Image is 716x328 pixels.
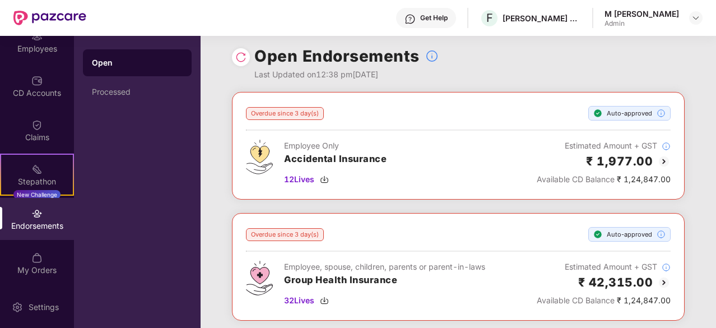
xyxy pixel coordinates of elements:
[420,13,448,22] div: Get Help
[588,106,671,121] div: Auto-approved
[31,164,43,175] img: svg+xml;base64,PHN2ZyB4bWxucz0iaHR0cDovL3d3dy53My5vcmcvMjAwMC9zdmciIHdpZHRoPSIyMSIgaGVpZ2h0PSIyMC...
[284,261,485,273] div: Employee, spouse, children, parents or parent-in-laws
[657,155,671,168] img: svg+xml;base64,PHN2ZyBpZD0iQmFjay0yMHgyMCIgeG1sbnM9Imh0dHA6Ly93d3cudzMub3JnLzIwMDAvc3ZnIiB3aWR0aD...
[31,119,43,131] img: svg+xml;base64,PHN2ZyBpZD0iQ2xhaW0iIHhtbG5zPSJodHRwOi8vd3d3LnczLm9yZy8yMDAwL3N2ZyIgd2lkdGg9IjIwIi...
[31,75,43,86] img: svg+xml;base64,PHN2ZyBpZD0iQ0RfQWNjb3VudHMiIGRhdGEtbmFtZT0iQ0QgQWNjb3VudHMiIHhtbG5zPSJodHRwOi8vd3...
[254,44,420,68] h1: Open Endorsements
[13,190,61,199] div: New Challenge
[657,109,666,118] img: svg+xml;base64,PHN2ZyBpZD0iSW5mb18tXzMyeDMyIiBkYXRhLW5hbWU9IkluZm8gLSAzMngzMiIgeG1sbnM9Imh0dHA6Ly...
[31,208,43,219] img: svg+xml;base64,PHN2ZyBpZD0iRW5kb3JzZW1lbnRzIiB4bWxucz0iaHR0cDovL3d3dy53My5vcmcvMjAwMC9zdmciIHdpZH...
[486,11,493,25] span: F
[657,276,671,289] img: svg+xml;base64,PHN2ZyBpZD0iQmFjay0yMHgyMCIgeG1sbnM9Imh0dHA6Ly93d3cudzMub3JnLzIwMDAvc3ZnIiB3aWR0aD...
[537,173,671,186] div: ₹ 1,24,847.00
[246,228,324,241] div: Overdue since 3 day(s)
[586,152,653,170] h2: ₹ 1,977.00
[284,173,314,186] span: 12 Lives
[254,68,439,81] div: Last Updated on 12:38 pm[DATE]
[246,140,273,174] img: svg+xml;base64,PHN2ZyB4bWxucz0iaHR0cDovL3d3dy53My5vcmcvMjAwMC9zdmciIHdpZHRoPSI0OS4zMjEiIGhlaWdodD...
[284,294,314,307] span: 32 Lives
[593,230,602,239] img: svg+xml;base64,PHN2ZyBpZD0iU3RlcC1Eb25lLTE2eDE2IiB4bWxucz0iaHR0cDovL3d3dy53My5vcmcvMjAwMC9zdmciIH...
[605,19,679,28] div: Admin
[235,52,247,63] img: svg+xml;base64,PHN2ZyBpZD0iUmVsb2FkLTMyeDMyIiB4bWxucz0iaHR0cDovL3d3dy53My5vcmcvMjAwMC9zdmciIHdpZH...
[588,227,671,242] div: Auto-approved
[662,142,671,151] img: svg+xml;base64,PHN2ZyBpZD0iSW5mb18tXzMyeDMyIiBkYXRhLW5hbWU9IkluZm8gLSAzMngzMiIgeG1sbnM9Imh0dHA6Ly...
[320,296,329,305] img: svg+xml;base64,PHN2ZyBpZD0iRG93bmxvYWQtMzJ4MzIiIHhtbG5zPSJodHRwOi8vd3d3LnczLm9yZy8yMDAwL3N2ZyIgd2...
[13,11,86,25] img: New Pazcare Logo
[246,261,273,295] img: svg+xml;base64,PHN2ZyB4bWxucz0iaHR0cDovL3d3dy53My5vcmcvMjAwMC9zdmciIHdpZHRoPSI0Ny43MTQiIGhlaWdodD...
[425,49,439,63] img: svg+xml;base64,PHN2ZyBpZD0iSW5mb18tXzMyeDMyIiBkYXRhLW5hbWU9IkluZm8gLSAzMngzMiIgeG1sbnM9Imh0dHA6Ly...
[662,263,671,272] img: svg+xml;base64,PHN2ZyBpZD0iSW5mb18tXzMyeDMyIiBkYXRhLW5hbWU9IkluZm8gLSAzMngzMiIgeG1sbnM9Imh0dHA6Ly...
[537,294,671,307] div: ₹ 1,24,847.00
[246,107,324,120] div: Overdue since 3 day(s)
[593,109,602,118] img: svg+xml;base64,PHN2ZyBpZD0iU3RlcC1Eb25lLTE2eDE2IiB4bWxucz0iaHR0cDovL3d3dy53My5vcmcvMjAwMC9zdmciIH...
[503,13,581,24] div: [PERSON_NAME] & [PERSON_NAME] Labs Private Limited
[657,230,666,239] img: svg+xml;base64,PHN2ZyBpZD0iSW5mb18tXzMyeDMyIiBkYXRhLW5hbWU9IkluZm8gLSAzMngzMiIgeG1sbnM9Imh0dHA6Ly...
[92,87,183,96] div: Processed
[405,13,416,25] img: svg+xml;base64,PHN2ZyBpZD0iSGVscC0zMngzMiIgeG1sbnM9Imh0dHA6Ly93d3cudzMub3JnLzIwMDAvc3ZnIiB3aWR0aD...
[1,176,73,187] div: Stepathon
[284,152,387,167] h3: Accidental Insurance
[31,31,43,42] img: svg+xml;base64,PHN2ZyBpZD0iRW1wbG95ZWVzIiB4bWxucz0iaHR0cDovL3d3dy53My5vcmcvMjAwMC9zdmciIHdpZHRoPS...
[92,57,183,68] div: Open
[605,8,679,19] div: M [PERSON_NAME]
[284,273,485,288] h3: Group Health Insurance
[12,302,23,313] img: svg+xml;base64,PHN2ZyBpZD0iU2V0dGluZy0yMHgyMCIgeG1sbnM9Imh0dHA6Ly93d3cudzMub3JnLzIwMDAvc3ZnIiB3aW...
[537,140,671,152] div: Estimated Amount + GST
[25,302,62,313] div: Settings
[320,175,329,184] img: svg+xml;base64,PHN2ZyBpZD0iRG93bmxvYWQtMzJ4MzIiIHhtbG5zPSJodHRwOi8vd3d3LnczLm9yZy8yMDAwL3N2ZyIgd2...
[537,295,615,305] span: Available CD Balance
[578,273,653,292] h2: ₹ 42,315.00
[691,13,700,22] img: svg+xml;base64,PHN2ZyBpZD0iRHJvcGRvd24tMzJ4MzIiIHhtbG5zPSJodHRwOi8vd3d3LnczLm9yZy8yMDAwL3N2ZyIgd2...
[537,261,671,273] div: Estimated Amount + GST
[284,140,387,152] div: Employee Only
[31,252,43,264] img: svg+xml;base64,PHN2ZyBpZD0iTXlfT3JkZXJzIiBkYXRhLW5hbWU9Ik15IE9yZGVycyIgeG1sbnM9Imh0dHA6Ly93d3cudz...
[537,174,615,184] span: Available CD Balance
